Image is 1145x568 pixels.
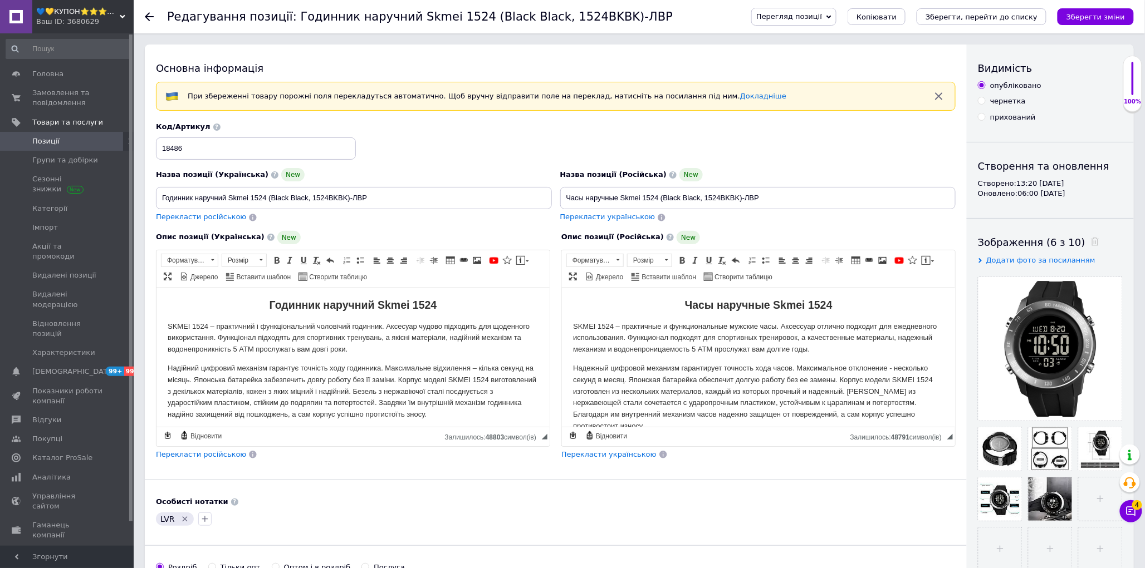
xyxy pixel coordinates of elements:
span: New [679,168,703,181]
div: Створення та оновлення [978,159,1123,173]
div: Видимість [978,61,1123,75]
a: Додати відео з YouTube [893,254,906,266]
a: По центру [790,254,802,266]
span: Видалені позиції [32,270,96,280]
div: прихований [990,112,1036,122]
span: Групи та добірки [32,155,98,165]
a: Видалити форматування [716,254,728,266]
a: Вставити шаблон [224,270,293,283]
a: Відновити [178,429,223,442]
span: Назва позиції (Російська) [560,170,667,179]
span: Опис позиції (Російська) [561,233,664,241]
span: Вставити шаблон [640,273,697,282]
a: По лівому краю [371,254,383,266]
a: Жирний (Ctrl+B) [676,254,688,266]
a: Повернути (Ctrl+Z) [730,254,742,266]
a: Вставити повідомлення [920,254,936,266]
a: Жирний (Ctrl+B) [271,254,283,266]
a: Підкреслений (Ctrl+U) [703,254,715,266]
span: Відновлення позицій [32,319,103,339]
span: [DEMOGRAPHIC_DATA] [32,367,115,377]
a: Повернути (Ctrl+Z) [324,254,336,266]
button: Чат з покупцем4 [1120,500,1142,522]
a: Додати відео з YouTube [488,254,500,266]
a: Розмір [627,254,672,267]
span: Відновити [594,432,627,441]
a: Зробити резервну копію зараз [567,429,579,442]
a: Максимізувати [162,270,174,283]
span: Покупці [32,434,62,444]
span: New [281,168,305,181]
span: Показники роботи компанії [32,386,103,406]
b: Особисті нотатки [156,497,228,506]
a: Відновити [584,429,629,442]
input: Наприклад, H&M жіноча сукня зелена 38 розмір вечірня максі з блискітками [560,187,956,209]
a: Збільшити відступ [833,254,845,266]
span: 4 [1132,500,1142,510]
a: Збільшити відступ [428,254,440,266]
span: Категорії [32,204,67,214]
a: Вставити іконку [907,254,919,266]
span: Форматування [567,254,613,266]
span: LVR [160,515,175,523]
div: Оновлено: 06:00 [DATE] [978,189,1123,199]
div: 100% [1124,98,1142,106]
span: Перекласти російською [156,450,246,458]
a: Курсив (Ctrl+I) [284,254,296,266]
span: При збереженні товару порожні поля перекладуться автоматично. Щоб вручну відправити поле на перек... [188,92,786,100]
span: Сезонні знижки [32,174,103,194]
div: Повернутися назад [145,12,154,21]
div: Основна інформація [156,61,956,75]
a: Вставити/Редагувати посилання (Ctrl+L) [458,254,470,266]
a: Вставити/видалити нумерований список [341,254,353,266]
span: Створити таблицю [713,273,772,282]
input: Наприклад, H&M жіноча сукня зелена 38 розмір вечірня максі з блискітками [156,187,552,209]
div: Кiлькiсть символiв [850,431,947,441]
span: Код/Артикул [156,122,211,131]
a: По правому краю [398,254,410,266]
button: Зберегти, перейти до списку [917,8,1046,25]
a: Вставити повідомлення [515,254,531,266]
span: 99+ [106,367,124,376]
a: Створити таблицю [702,270,774,283]
span: 99+ [124,367,143,376]
a: По центру [384,254,397,266]
p: Надежный цифровой механизм гарантирует точность хода часов. Максимальное отклонение - несколько с... [11,75,382,145]
a: Зменшити відступ [414,254,427,266]
input: Пошук [6,39,131,59]
a: Підкреслений (Ctrl+U) [297,254,310,266]
img: :flag-ua: [165,90,179,103]
span: Відгуки [32,415,61,425]
span: Управління сайтом [32,491,103,511]
div: Ваш ID: 3680629 [36,17,134,27]
a: Зробити резервну копію зараз [162,429,174,442]
span: Потягніть для зміни розмірів [542,434,547,439]
div: чернетка [990,96,1026,106]
a: Вставити/видалити маркований список [760,254,772,266]
span: Форматування [162,254,207,266]
a: Вставити/видалити маркований список [354,254,366,266]
span: Каталог ProSale [32,453,92,463]
span: Акції та промокоди [32,241,103,261]
p: SKMEI 1524 – практичний і функціональний чоловічий годинник. Аксесуар чудово підходить для щоденн... [11,33,382,68]
span: Перегляд позиції [756,12,822,21]
button: Зберегти зміни [1058,8,1134,25]
span: Аналітика [32,472,71,482]
i: Зберегти зміни [1066,13,1125,21]
span: Відновити [189,432,222,441]
span: Перекласти українською [561,450,657,458]
a: Форматування [566,254,624,267]
a: Таблиця [444,254,457,266]
i: Зберегти, перейти до списку [926,13,1038,21]
span: Замовлення та повідомлення [32,88,103,108]
body: Редактор, BE73AD56-E262-457B-B39F-49C7242B0DD0 [11,11,382,314]
span: 💙💛КУПОН⭐️⭐️⭐️⭐️⭐️⭐️ [36,7,120,17]
span: 48803 [486,433,504,441]
a: Докладніше [740,92,786,100]
a: По лівому краю [776,254,789,266]
span: Додати фото за посиланням [986,256,1095,264]
a: Зображення [471,254,483,266]
span: New [277,231,301,244]
span: Джерело [189,273,218,282]
span: New [677,231,700,244]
